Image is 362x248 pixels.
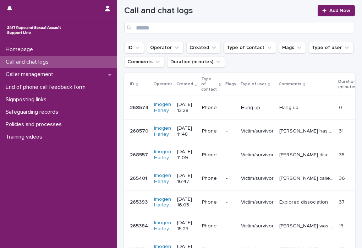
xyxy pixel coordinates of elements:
p: Training videos [3,134,48,140]
button: ID [124,42,144,53]
p: Call and chat logs [3,59,54,65]
p: Signposting links [3,96,52,103]
p: Duration (minutes) [338,78,358,91]
button: Comments [124,56,164,68]
p: [DATE] 15:23 [177,220,196,232]
button: Type of user [309,42,353,53]
a: Imogen Harley [154,196,171,209]
p: [DATE] 16:47 [177,173,196,185]
p: Hung up [241,105,274,111]
p: 268570 [130,127,150,134]
p: Type of contact [201,75,217,93]
p: - [226,223,235,229]
p: - [226,128,235,134]
p: 265393 [130,198,149,205]
p: 268557 [130,151,149,158]
p: 37 [339,198,346,205]
a: Imogen Harley [154,102,171,114]
p: Victim/survivor [241,223,274,229]
a: Imogen Harley [154,149,171,161]
p: Type of user [240,80,266,88]
p: Caller management [3,71,59,78]
p: Created [176,80,193,88]
p: - [226,176,235,182]
p: [DATE] 11:09 [177,149,196,161]
p: End of phone call feedback form [3,84,91,91]
p: Phone [202,152,220,158]
a: Imogen Harley [154,173,171,185]
a: Imogen Harley [154,220,171,232]
p: 35 [339,151,346,158]
p: Policies and processes [3,121,67,128]
button: Created [186,42,221,53]
p: Phone [202,105,220,111]
p: 36 [339,174,346,182]
p: Phone [202,223,220,229]
p: George was raped last night and this morning by an older male. Signposted to SARC and Rape Crisis... [279,222,335,229]
p: Lily called to discuss a doctor who had made sexual propositions towards her during treatment tha... [279,174,335,182]
p: 268574 [130,103,150,111]
p: [DATE] 11:48 [177,125,196,138]
p: 265384 [130,222,149,229]
button: Duration (minutes) [167,56,225,68]
p: Safeguarding records [3,109,64,115]
p: Victim/survivor [241,128,274,134]
p: Explored dissociation with caller. [279,198,335,205]
p: - [226,152,235,158]
p: Flags [225,80,236,88]
p: Comments [279,80,301,88]
p: Phone [202,176,220,182]
input: Search [124,22,355,33]
button: Operator [147,42,183,53]
p: - [226,105,235,111]
p: Phone [202,199,220,205]
p: Amanda discussed CSA by her dad and subsequent rapes by her previous psychiatrist and other men i... [279,151,335,158]
p: Tracey has an appointment soon with her local rape crisis centre, she is very emotional but is ve... [279,127,335,134]
a: Imogen Harley [154,125,171,138]
img: rhQMoQhaT3yELyF149Cw [6,23,62,37]
p: 31 [339,127,345,134]
p: ID [130,80,134,88]
p: Victim/survivor [241,176,274,182]
p: 13 [339,222,345,229]
p: Hang up [279,103,300,111]
h1: Call and chat logs [124,6,313,16]
p: [DATE] 12:28 [177,102,196,114]
p: Operator [153,80,172,88]
p: Phone [202,128,220,134]
p: 265401 [130,174,149,182]
p: 0 [339,103,344,111]
p: Homepage [3,46,39,53]
button: Flags [279,42,306,53]
p: - [226,199,235,205]
a: Add New [318,5,355,16]
button: Type of contact [224,42,276,53]
p: Victim/survivor [241,199,274,205]
p: [DATE] 16:05 [177,196,196,209]
p: Victim/survivor [241,152,274,158]
span: Add New [329,8,350,13]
